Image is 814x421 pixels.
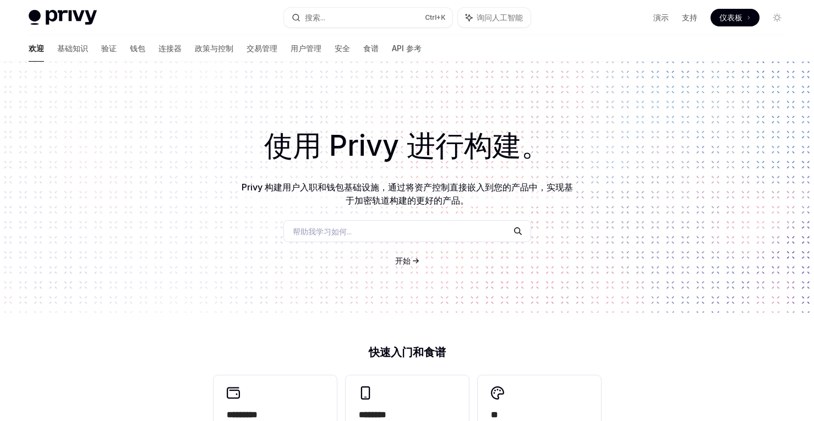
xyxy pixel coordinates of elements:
[436,13,446,21] font: +K
[57,43,88,53] font: 基础知识
[247,35,277,62] a: 交易管理
[305,13,325,22] font: 搜索...
[29,43,44,53] font: 欢迎
[195,43,233,53] font: 政策与控制
[719,13,742,22] font: 仪表板
[130,43,145,53] font: 钱包
[291,35,321,62] a: 用户管理
[101,35,117,62] a: 验证
[682,12,697,23] a: 支持
[425,13,436,21] font: Ctrl
[477,13,523,22] font: 询问人工智能
[711,9,760,26] a: 仪表板
[293,227,352,236] font: 帮助我学习如何...
[247,43,277,53] font: 交易管理
[395,255,411,266] a: 开始
[458,8,531,28] button: 询问人工智能
[682,13,697,22] font: 支持
[291,43,321,53] font: 用户管理
[392,35,422,62] a: API 参考
[29,35,44,62] a: 欢迎
[284,8,452,28] button: 搜索...Ctrl+K
[335,43,350,53] font: 安全
[335,35,350,62] a: 安全
[242,182,573,206] font: Privy 构建用户入职和钱包基础设施，通过将资产控制直接嵌入到您的产品中，实现基于加密轨道构建的更好的产品。
[392,43,422,53] font: API 参考
[264,128,550,163] font: 使用 Privy 进行构建。
[29,10,97,25] img: 灯光标志
[653,13,669,22] font: 演示
[768,9,786,26] button: 切换暗模式
[369,346,446,359] font: 快速入门和食谱
[195,35,233,62] a: 政策与控制
[363,43,379,53] font: 食谱
[159,35,182,62] a: 连接器
[653,12,669,23] a: 演示
[363,35,379,62] a: 食谱
[395,256,411,265] font: 开始
[101,43,117,53] font: 验证
[57,35,88,62] a: 基础知识
[130,35,145,62] a: 钱包
[159,43,182,53] font: 连接器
